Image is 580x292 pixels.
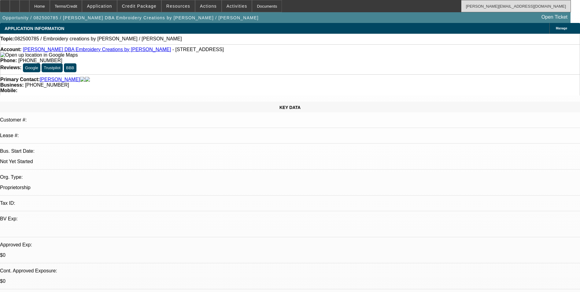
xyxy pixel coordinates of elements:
[85,77,90,82] img: linkedin-icon.png
[80,77,85,82] img: facebook-icon.png
[23,47,171,52] a: [PERSON_NAME] DBA Embroidery Creations by [PERSON_NAME]
[15,36,182,42] span: 082500785 / Embroidery creations by [PERSON_NAME] / [PERSON_NAME]
[40,77,80,82] a: [PERSON_NAME]
[222,0,252,12] button: Activities
[82,0,116,12] button: Application
[0,52,78,58] img: Open up location in Google Maps
[556,27,567,30] span: Manage
[200,4,217,9] span: Actions
[0,82,24,88] strong: Business:
[539,12,570,22] a: Open Ticket
[227,4,247,9] span: Activities
[0,47,21,52] strong: Account:
[0,58,17,63] strong: Phone:
[42,63,62,72] button: Trustpilot
[87,4,112,9] span: Application
[122,4,157,9] span: Credit Package
[0,88,17,93] strong: Mobile:
[0,36,15,42] strong: Topic:
[0,65,21,70] strong: Reviews:
[172,47,224,52] span: - [STREET_ADDRESS]
[25,82,69,88] span: [PHONE_NUMBER]
[162,0,195,12] button: Resources
[0,52,78,58] a: View Google Maps
[64,63,76,72] button: BBB
[0,77,40,82] strong: Primary Contact:
[23,63,40,72] button: Google
[279,105,301,110] span: KEY DATA
[18,58,62,63] span: [PHONE_NUMBER]
[117,0,161,12] button: Credit Package
[5,26,64,31] span: APPLICATION INFORMATION
[166,4,190,9] span: Resources
[195,0,221,12] button: Actions
[2,15,259,20] span: Opportunity / 082500785 / [PERSON_NAME] DBA Embroidery Creations by [PERSON_NAME] / [PERSON_NAME]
